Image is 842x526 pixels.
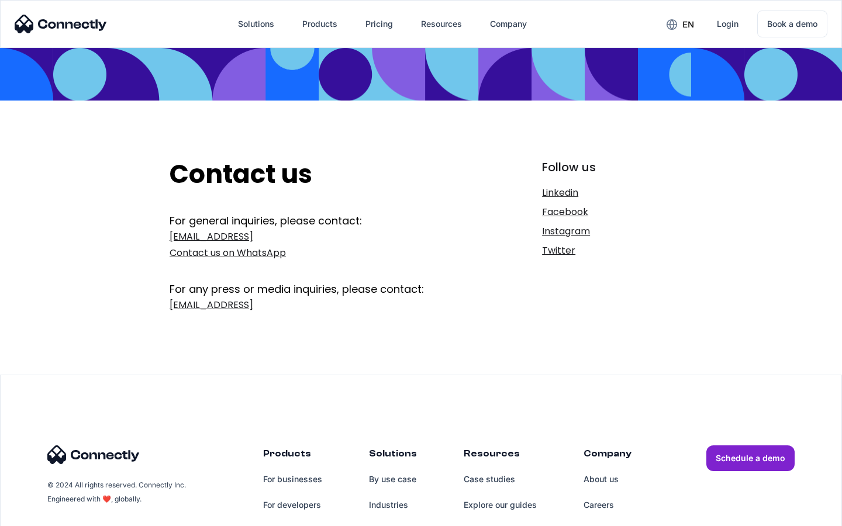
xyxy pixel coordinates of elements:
a: Book a demo [757,11,827,37]
div: For general inquiries, please contact: [170,213,466,229]
img: Connectly Logo [47,445,140,464]
a: Pricing [356,10,402,38]
div: Company [490,16,527,32]
a: Facebook [542,204,672,220]
a: Login [708,10,748,38]
a: [EMAIL_ADDRESS] [170,297,466,313]
div: Pricing [365,16,393,32]
aside: Language selected: English [12,506,70,522]
a: Industries [369,492,417,518]
a: By use case [369,466,417,492]
a: For businesses [263,466,322,492]
a: Careers [584,492,631,518]
div: Resources [464,445,537,466]
div: Products [302,16,337,32]
a: Linkedin [542,185,672,201]
h2: Contact us [170,159,466,190]
a: Schedule a demo [706,445,795,471]
div: For any press or media inquiries, please contact: [170,264,466,297]
div: Follow us [542,159,672,175]
div: Products [263,445,322,466]
a: Instagram [542,223,672,240]
a: Case studies [464,466,537,492]
div: Resources [421,16,462,32]
div: Company [584,445,631,466]
div: © 2024 All rights reserved. Connectly Inc. Engineered with ❤️, globally. [47,478,188,506]
a: About us [584,466,631,492]
div: Solutions [369,445,417,466]
div: Login [717,16,739,32]
div: Solutions [238,16,274,32]
ul: Language list [23,506,70,522]
a: Twitter [542,243,672,259]
a: [EMAIL_ADDRESS]Contact us on WhatsApp [170,229,466,261]
a: Explore our guides [464,492,537,518]
img: Connectly Logo [15,15,107,33]
div: en [682,16,694,33]
a: For developers [263,492,322,518]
